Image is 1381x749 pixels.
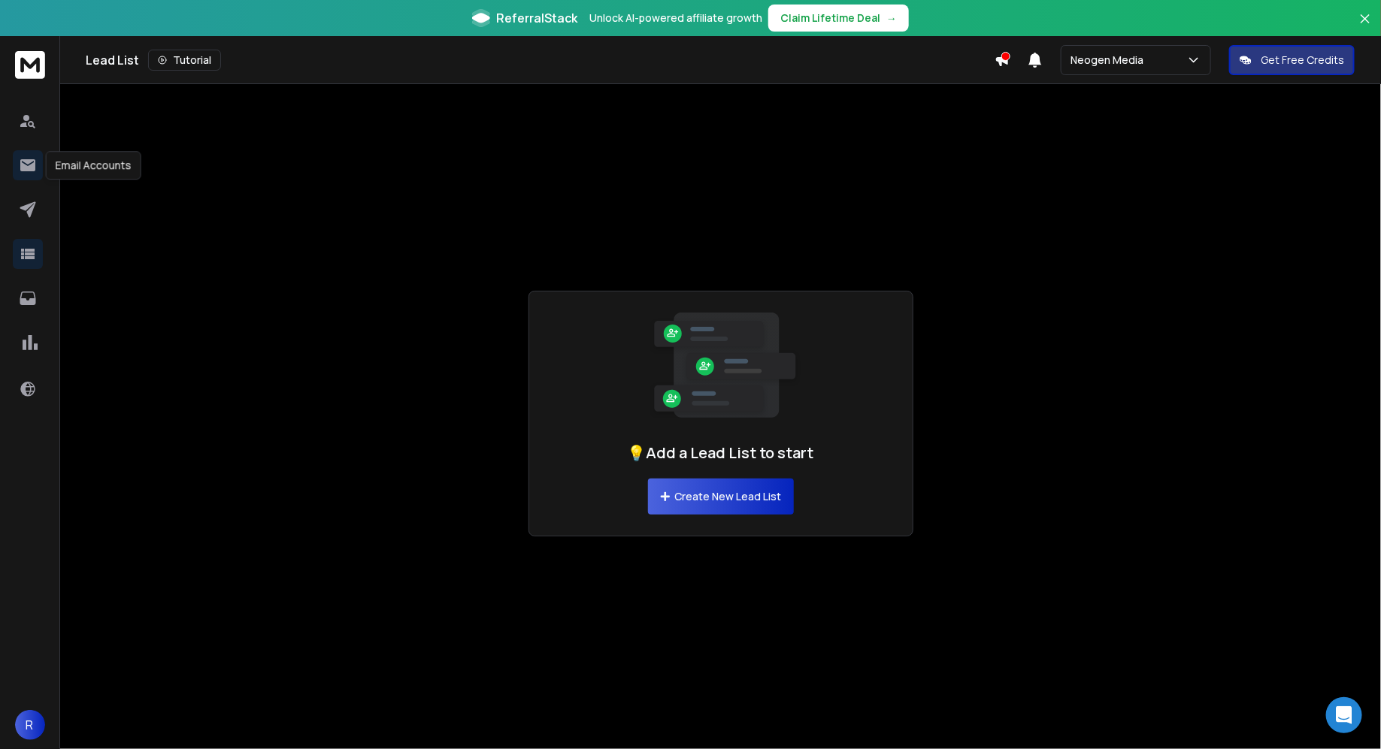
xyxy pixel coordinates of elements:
[589,11,762,26] p: Unlock AI-powered affiliate growth
[648,479,794,515] button: Create New Lead List
[1071,53,1149,68] p: Neogen Media
[15,710,45,740] button: R
[1261,53,1344,68] p: Get Free Credits
[1326,697,1362,733] div: Open Intercom Messenger
[496,9,577,27] span: ReferralStack
[1229,45,1355,75] button: Get Free Credits
[628,442,814,464] h1: 💡Add a Lead List to start
[886,11,897,26] span: →
[46,151,141,180] div: Email Accounts
[1355,9,1375,45] button: Close banner
[86,50,995,71] div: Lead List
[148,50,221,71] button: Tutorial
[768,5,909,32] button: Claim Lifetime Deal→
